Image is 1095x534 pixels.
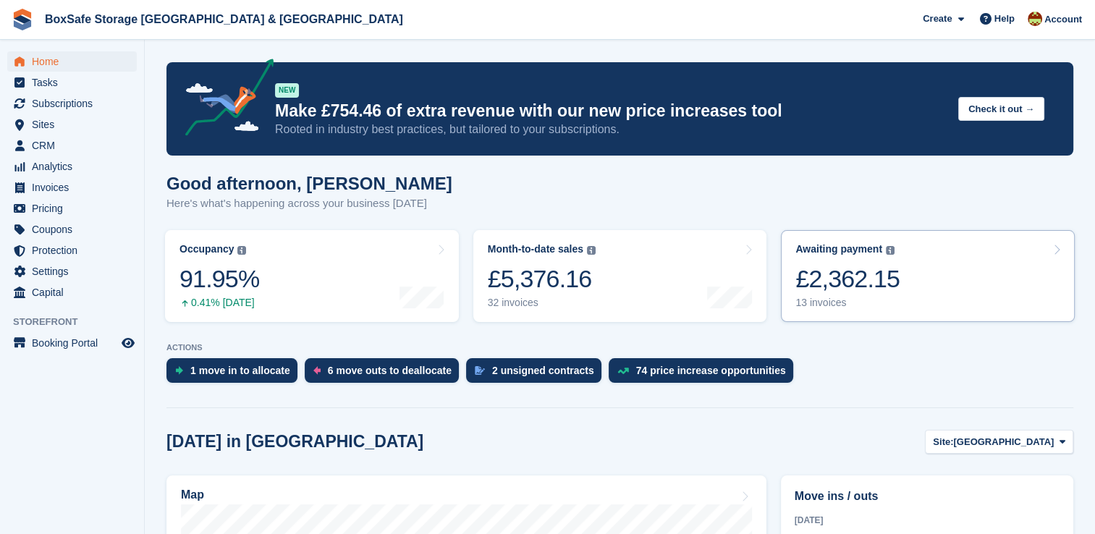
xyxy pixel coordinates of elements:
a: menu [7,333,137,353]
span: Invoices [32,177,119,198]
a: menu [7,261,137,281]
span: Pricing [32,198,119,219]
p: Rooted in industry best practices, but tailored to your subscriptions. [275,122,947,137]
div: [DATE] [795,514,1060,527]
div: 0.41% [DATE] [179,297,259,309]
a: Occupancy 91.95% 0.41% [DATE] [165,230,459,322]
h2: Map [181,488,204,501]
p: Here's what's happening across your business [DATE] [166,195,452,212]
a: BoxSafe Storage [GEOGRAPHIC_DATA] & [GEOGRAPHIC_DATA] [39,7,409,31]
span: Capital [32,282,119,302]
span: Help [994,12,1015,26]
div: 91.95% [179,264,259,294]
img: price-adjustments-announcement-icon-8257ccfd72463d97f412b2fc003d46551f7dbcb40ab6d574587a9cd5c0d94... [173,59,274,141]
div: NEW [275,83,299,98]
span: Storefront [13,315,144,329]
h2: Move ins / outs [795,488,1060,505]
a: menu [7,93,137,114]
div: Awaiting payment [795,243,882,255]
a: menu [7,72,137,93]
a: menu [7,177,137,198]
span: CRM [32,135,119,156]
a: menu [7,198,137,219]
button: Check it out → [958,97,1044,121]
a: 2 unsigned contracts [466,358,609,390]
div: 32 invoices [488,297,596,309]
a: menu [7,156,137,177]
a: menu [7,219,137,240]
span: Sites [32,114,119,135]
span: Analytics [32,156,119,177]
div: 1 move in to allocate [190,365,290,376]
span: Subscriptions [32,93,119,114]
p: ACTIONS [166,343,1073,352]
div: Occupancy [179,243,234,255]
div: 2 unsigned contracts [492,365,594,376]
div: 6 move outs to deallocate [328,365,452,376]
span: Booking Portal [32,333,119,353]
img: stora-icon-8386f47178a22dfd0bd8f6a31ec36ba5ce8667c1dd55bd0f319d3a0aa187defe.svg [12,9,33,30]
a: Preview store [119,334,137,352]
a: Month-to-date sales £5,376.16 32 invoices [473,230,767,322]
span: [GEOGRAPHIC_DATA] [953,435,1054,449]
img: icon-info-grey-7440780725fd019a000dd9b08b2336e03edf1995a4989e88bcd33f0948082b44.svg [237,246,246,255]
img: move_ins_to_allocate_icon-fdf77a2bb77ea45bf5b3d319d69a93e2d87916cf1d5bf7949dd705db3b84f3ca.svg [175,366,183,375]
div: £2,362.15 [795,264,900,294]
img: price_increase_opportunities-93ffe204e8149a01c8c9dc8f82e8f89637d9d84a8eef4429ea346261dce0b2c0.svg [617,368,629,374]
img: move_outs_to_deallocate_icon-f764333ba52eb49d3ac5e1228854f67142a1ed5810a6f6cc68b1a99e826820c5.svg [313,366,321,375]
h1: Good afternoon, [PERSON_NAME] [166,174,452,193]
a: menu [7,240,137,260]
div: Month-to-date sales [488,243,583,255]
span: Create [923,12,952,26]
h2: [DATE] in [GEOGRAPHIC_DATA] [166,432,423,452]
a: 74 price increase opportunities [609,358,800,390]
span: Account [1044,12,1082,27]
a: menu [7,282,137,302]
span: Site: [933,435,953,449]
div: £5,376.16 [488,264,596,294]
a: Awaiting payment £2,362.15 13 invoices [781,230,1075,322]
div: 74 price increase opportunities [636,365,786,376]
img: Kim [1028,12,1042,26]
img: icon-info-grey-7440780725fd019a000dd9b08b2336e03edf1995a4989e88bcd33f0948082b44.svg [886,246,895,255]
div: 13 invoices [795,297,900,309]
img: icon-info-grey-7440780725fd019a000dd9b08b2336e03edf1995a4989e88bcd33f0948082b44.svg [587,246,596,255]
a: menu [7,135,137,156]
span: Coupons [32,219,119,240]
img: contract_signature_icon-13c848040528278c33f63329250d36e43548de30e8caae1d1a13099fd9432cc5.svg [475,366,485,375]
button: Site: [GEOGRAPHIC_DATA] [925,430,1073,454]
span: Settings [32,261,119,281]
a: menu [7,114,137,135]
span: Tasks [32,72,119,93]
span: Protection [32,240,119,260]
p: Make £754.46 of extra revenue with our new price increases tool [275,101,947,122]
span: Home [32,51,119,72]
a: 1 move in to allocate [166,358,305,390]
a: menu [7,51,137,72]
a: 6 move outs to deallocate [305,358,466,390]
